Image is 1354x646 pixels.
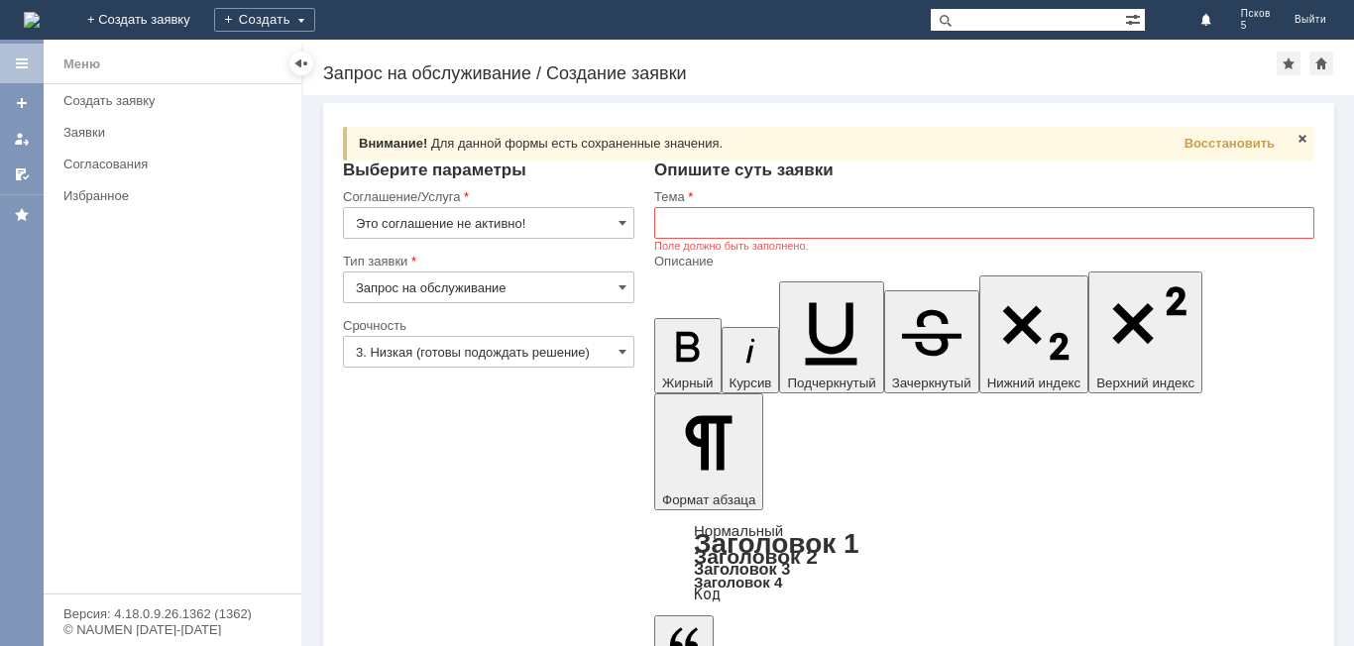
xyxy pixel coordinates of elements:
div: Избранное [63,188,268,203]
span: Внимание! [359,136,427,151]
span: Зачеркнутый [892,376,971,390]
div: Меню [63,53,100,76]
span: Для данной формы есть сохраненные значения. [431,136,723,151]
div: Согласования [63,157,289,171]
span: Нижний индекс [987,376,1081,390]
div: Создать заявку [63,93,289,108]
div: Заявки [63,125,289,140]
a: Заголовок 4 [694,574,782,591]
span: Опишите суть заявки [654,161,834,179]
div: Запрос на обслуживание / Создание заявки [323,63,1277,83]
a: Заголовок 1 [694,528,859,559]
span: Подчеркнутый [787,376,875,390]
div: Поле должно быть заполнено. [654,239,1314,253]
a: Мои заявки [6,123,38,155]
div: Соглашение/Услуга [343,190,630,203]
div: Срочность [343,319,630,332]
img: logo [24,12,40,28]
button: Верхний индекс [1088,271,1202,393]
div: Описание [654,255,1310,268]
a: Создать заявку [56,85,297,116]
span: Псков [1241,8,1271,20]
a: Согласования [56,149,297,179]
span: Жирный [662,376,714,390]
a: Создать заявку [6,87,38,119]
button: Формат абзаца [654,393,763,510]
a: Заголовок 3 [694,560,790,578]
button: Жирный [654,318,722,393]
div: Версия: 4.18.0.9.26.1362 (1362) [63,607,282,620]
button: Зачеркнутый [884,290,979,393]
div: Добавить в избранное [1277,52,1300,75]
div: Скрыть меню [289,52,313,75]
span: Верхний индекс [1096,376,1194,390]
div: Создать [214,8,315,32]
a: Нормальный [694,522,783,539]
a: Код [694,586,721,603]
span: Курсив [730,376,772,390]
span: Закрыть [1295,131,1310,147]
span: 5 [1241,20,1271,32]
div: Формат абзаца [654,524,1314,601]
button: Подчеркнутый [779,281,883,393]
a: Заявки [56,117,297,148]
div: © NAUMEN [DATE]-[DATE] [63,623,282,636]
span: Восстановить [1185,136,1275,151]
a: Заголовок 2 [694,545,818,568]
a: Перейти на домашнюю страницу [24,12,40,28]
div: Тип заявки [343,255,630,268]
a: Мои согласования [6,159,38,190]
span: Формат абзаца [662,492,755,507]
button: Нижний индекс [979,275,1089,393]
span: Расширенный поиск [1125,9,1145,28]
div: Сделать домашней страницей [1309,52,1333,75]
div: Тема [654,190,1310,203]
button: Курсив [722,327,780,393]
span: Выберите параметры [343,161,526,179]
